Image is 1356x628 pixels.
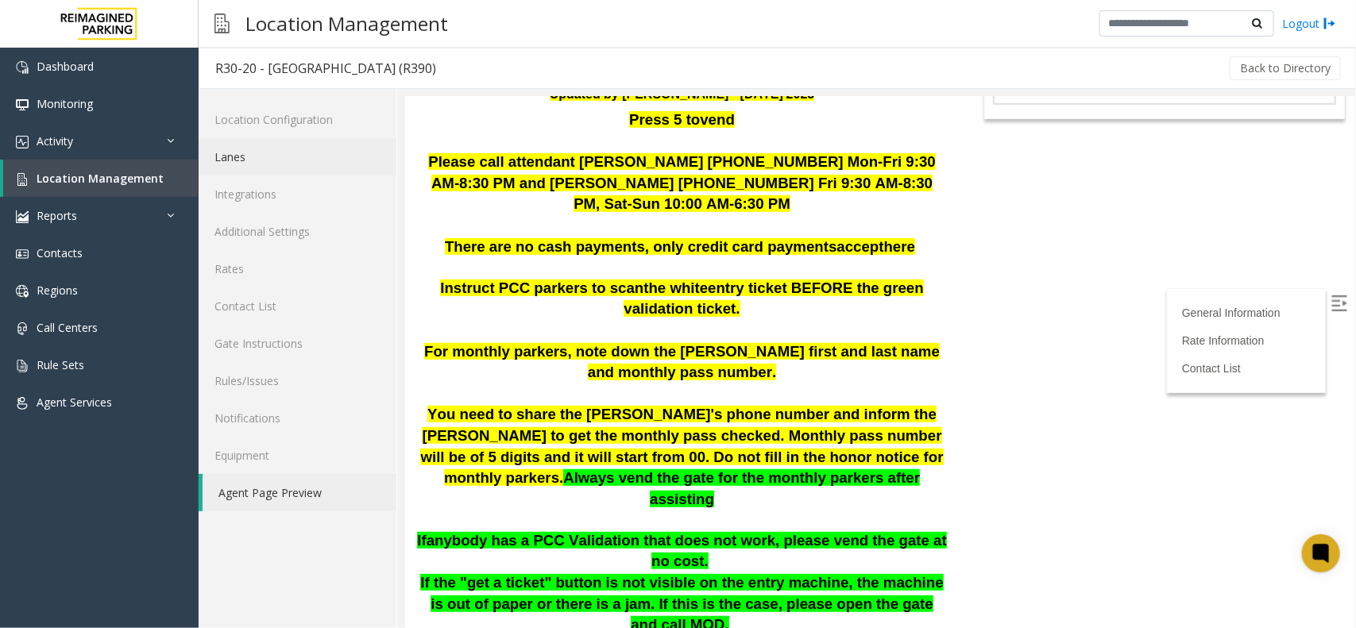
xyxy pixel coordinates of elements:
[777,237,860,250] a: Rate Information
[37,283,78,298] span: Regions
[199,287,396,325] a: Contact List
[16,322,29,335] img: 'icon'
[3,160,199,197] a: Location Management
[21,435,542,473] span: anybody has a PCC Validation that does not work, please vend the gate at no cost.
[199,437,396,474] a: Equipment
[295,14,330,31] span: vend
[158,372,515,410] span: Always vend the gate for the monthly parkers after assisting
[777,265,836,278] a: Contact List
[37,208,77,223] span: Reports
[37,133,73,148] span: Activity
[199,325,396,362] a: Gate Instructions
[37,245,83,260] span: Contacts
[16,173,29,186] img: 'icon'
[1282,15,1336,32] a: Logout
[214,4,230,43] img: pageIcon
[12,435,21,452] span: If
[37,320,98,335] span: Call Centers
[199,101,396,138] a: Location Configuration
[35,183,238,199] span: Instruct PCC parkers to scan
[16,210,29,223] img: 'icon'
[1323,15,1336,32] img: logout
[199,362,396,399] a: Rules/Issues
[238,4,456,43] h3: Location Management
[479,141,510,158] span: here
[16,61,29,74] img: 'icon'
[199,138,396,175] a: Lanes
[37,59,94,74] span: Dashboard
[1230,56,1341,80] button: Back to Directory
[224,14,295,31] span: Press 5 to
[199,175,396,213] a: Integrations
[37,171,164,186] span: Location Management
[16,360,29,372] img: 'icon'
[37,357,84,372] span: Rule Sets
[16,136,29,148] img: 'icon'
[16,98,29,111] img: 'icon'
[16,248,29,260] img: 'icon'
[37,96,93,111] span: Monitoring
[238,183,303,199] span: the white
[15,477,538,536] span: If the "get a ticket" button is not visible on the entry machine, the machine is out of paper or ...
[16,285,29,298] img: 'icon'
[218,183,518,221] span: entry ticket BEFORE the green validation ticket.
[19,246,535,284] span: For monthly parkers, note down the [PERSON_NAME] first and last name and monthly pass number.
[203,474,396,511] a: Agent Page Preview
[777,210,875,222] a: General Information
[926,198,942,214] img: Open/Close Sidebar Menu
[431,141,478,158] span: accept
[199,213,396,250] a: Additional Settings
[37,395,112,410] span: Agent Services
[215,58,436,79] div: R30-20 - [GEOGRAPHIC_DATA] (R390)
[199,250,396,287] a: Rates
[23,56,531,115] span: Please call attendant [PERSON_NAME] [PHONE_NUMBER] Mon-Fri 9:30 AM-8:30 PM and [PERSON_NAME] [PHO...
[40,141,432,158] span: There are no cash payments, only credit card payments
[15,309,538,389] span: You need to share the [PERSON_NAME]'s phone number and inform the [PERSON_NAME] to get the monthl...
[16,397,29,410] img: 'icon'
[199,399,396,437] a: Notifications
